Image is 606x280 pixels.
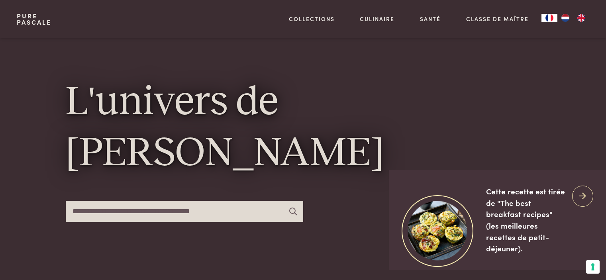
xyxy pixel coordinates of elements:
button: Vos préférences en matière de consentement pour les technologies de suivi [586,260,600,274]
h1: L'univers de [PERSON_NAME] [66,78,541,180]
img: https://admin.purepascale.com/wp-content/uploads/2025/04/Home_button_eitjes.png [406,199,469,262]
aside: Language selected: Français [541,14,589,22]
ul: Language list [557,14,589,22]
a: EN [573,14,589,22]
a: https://admin.purepascale.com/wp-content/uploads/2025/04/Home_button_eitjes.png Cette recette est... [389,170,606,270]
a: FR [541,14,557,22]
a: Santé [420,15,441,23]
a: Classe de maître [466,15,529,23]
div: Cette recette est tirée de "The best breakfast recipes" (les meilleures recettes de petit-déjeuner). [486,186,566,254]
a: Culinaire [360,15,394,23]
div: Language [541,14,557,22]
a: NL [557,14,573,22]
a: PurePascale [17,13,51,25]
a: Collections [289,15,335,23]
